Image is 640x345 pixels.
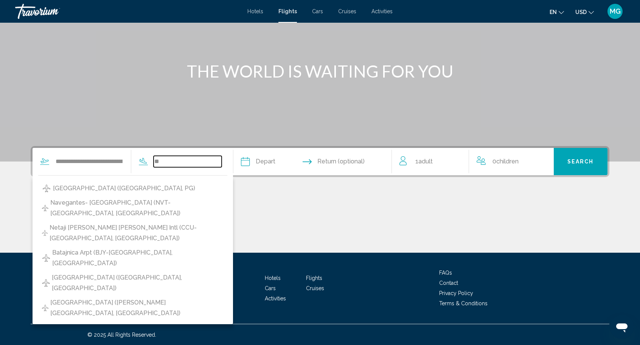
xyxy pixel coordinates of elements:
[550,6,564,17] button: Change language
[439,270,452,276] a: FAQs
[312,8,323,14] a: Cars
[265,285,276,291] a: Cars
[38,196,227,221] button: Navegantes- [GEOGRAPHIC_DATA] (NVT-[GEOGRAPHIC_DATA], [GEOGRAPHIC_DATA])
[492,156,519,167] span: 0
[605,3,625,19] button: User Menu
[392,148,554,175] button: Travelers: 1 adult, 0 children
[415,156,433,167] span: 1
[575,9,587,15] span: USD
[52,247,224,269] span: Batajnica Arpt (BJY-[GEOGRAPHIC_DATA], [GEOGRAPHIC_DATA])
[439,300,488,306] a: Terms & Conditions
[87,332,156,338] span: © 2025 All Rights Reserved.
[554,148,608,175] button: Search
[317,156,365,167] span: Return (optional)
[38,246,227,270] button: Batajnica Arpt (BJY-[GEOGRAPHIC_DATA], [GEOGRAPHIC_DATA])
[303,148,365,175] button: Return date
[52,272,224,294] span: [GEOGRAPHIC_DATA] ([GEOGRAPHIC_DATA], [GEOGRAPHIC_DATA])
[338,8,356,14] a: Cruises
[50,222,224,244] span: Netaji [PERSON_NAME] [PERSON_NAME] Intl (CCU-[GEOGRAPHIC_DATA], [GEOGRAPHIC_DATA])
[265,295,286,301] a: Activities
[278,8,297,14] a: Flights
[575,6,594,17] button: Change currency
[38,181,227,196] button: [GEOGRAPHIC_DATA] ([GEOGRAPHIC_DATA], PG)
[38,270,227,295] button: [GEOGRAPHIC_DATA] ([GEOGRAPHIC_DATA], [GEOGRAPHIC_DATA])
[15,4,240,19] a: Travorium
[33,148,607,175] div: Search widget
[38,295,227,320] button: [GEOGRAPHIC_DATA] ([PERSON_NAME][GEOGRAPHIC_DATA], [GEOGRAPHIC_DATA])
[610,315,634,339] iframe: Button to launch messaging window
[247,8,263,14] a: Hotels
[418,158,433,165] span: Adult
[50,197,224,219] span: Navegantes- [GEOGRAPHIC_DATA] (NVT-[GEOGRAPHIC_DATA], [GEOGRAPHIC_DATA])
[265,275,281,281] a: Hotels
[53,183,195,194] span: [GEOGRAPHIC_DATA] ([GEOGRAPHIC_DATA], PG)
[439,290,473,296] a: Privacy Policy
[50,297,224,319] span: [GEOGRAPHIC_DATA] ([PERSON_NAME][GEOGRAPHIC_DATA], [GEOGRAPHIC_DATA])
[306,285,324,291] a: Cruises
[439,280,458,286] a: Contact
[567,159,594,165] span: Search
[241,148,275,175] button: Depart date
[550,9,557,15] span: en
[38,221,227,246] button: Netaji [PERSON_NAME] [PERSON_NAME] Intl (CCU-[GEOGRAPHIC_DATA], [GEOGRAPHIC_DATA])
[178,61,462,81] h1: THE WORLD IS WAITING FOR YOU
[371,8,393,14] a: Activities
[496,158,519,165] span: Children
[306,275,322,281] a: Flights
[610,8,621,15] span: MG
